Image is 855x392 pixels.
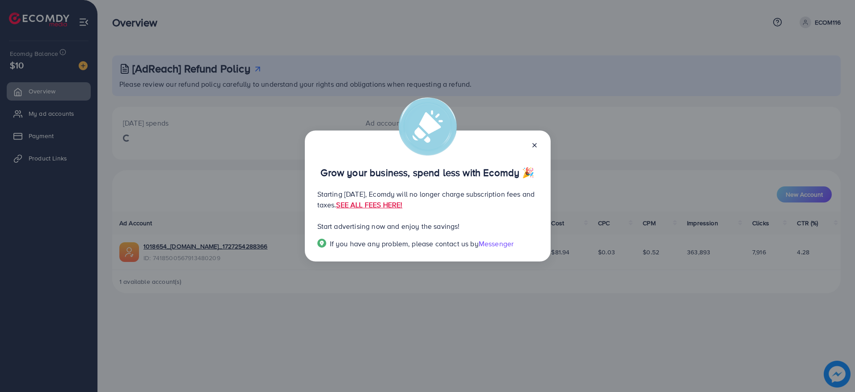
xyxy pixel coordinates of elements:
[330,239,479,249] span: If you have any problem, please contact us by
[317,221,538,232] p: Start advertising now and enjoy the savings!
[479,239,514,249] span: Messenger
[399,97,457,156] img: alert
[317,189,538,210] p: Starting [DATE], Ecomdy will no longer charge subscription fees and taxes.
[317,239,326,248] img: Popup guide
[317,167,538,178] p: Grow your business, spend less with Ecomdy 🎉
[336,200,402,210] a: SEE ALL FEES HERE!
